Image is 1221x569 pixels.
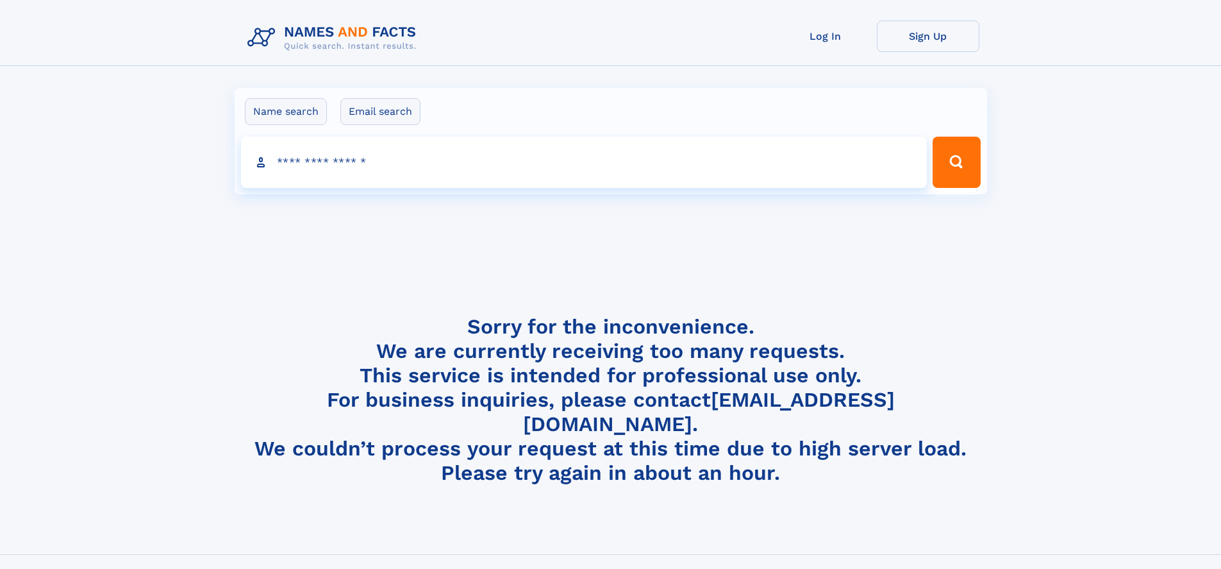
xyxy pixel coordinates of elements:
[933,137,980,188] button: Search Button
[774,21,877,52] a: Log In
[242,21,427,55] img: Logo Names and Facts
[245,98,327,125] label: Name search
[877,21,979,52] a: Sign Up
[242,314,979,486] h4: Sorry for the inconvenience. We are currently receiving too many requests. This service is intend...
[241,137,927,188] input: search input
[340,98,420,125] label: Email search
[523,387,895,436] a: [EMAIL_ADDRESS][DOMAIN_NAME]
